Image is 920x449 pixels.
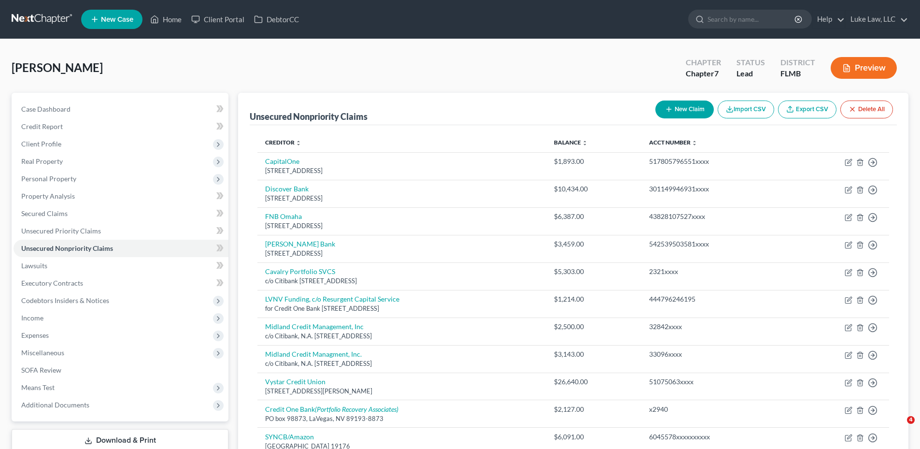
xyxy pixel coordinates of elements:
[554,405,634,414] div: $2,127.00
[714,69,719,78] span: 7
[554,157,634,166] div: $1,893.00
[186,11,249,28] a: Client Portal
[21,244,113,252] span: Unsecured Nonpriority Claims
[554,184,634,194] div: $10,434.00
[21,209,68,217] span: Secured Claims
[14,257,228,275] a: Lawsuits
[21,296,109,304] span: Codebtors Insiders & Notices
[14,118,228,135] a: Credit Report
[21,331,49,339] span: Expenses
[265,139,301,146] a: Creditor unfold_more
[692,140,697,146] i: unfold_more
[21,227,101,235] span: Unsecured Priority Claims
[554,432,634,442] div: $6,091.00
[21,122,63,130] span: Credit Report
[12,60,103,74] span: [PERSON_NAME]
[265,194,538,203] div: [STREET_ADDRESS]
[649,239,781,249] div: 542539503581xxxx
[554,377,634,387] div: $26,640.00
[265,332,538,341] div: c/o Citibank, N.A. [STREET_ADDRESS]
[812,11,845,28] a: Help
[21,401,89,409] span: Additional Documents
[582,140,588,146] i: unfold_more
[780,57,815,68] div: District
[649,432,781,442] div: 6045578xxxxxxxxxx
[265,295,399,303] a: LVNV Funding, c/o Resurgent Capital Service
[554,239,634,249] div: $3,459.00
[21,261,47,270] span: Lawsuits
[265,267,335,275] a: Cavalry Portfolio SVCS
[736,68,765,79] div: Lead
[21,140,61,148] span: Client Profile
[718,101,774,118] button: Import CSV
[265,350,362,358] a: Midland Credit Managment, Inc.
[21,192,75,200] span: Property Analysis
[554,322,634,332] div: $2,500.00
[554,139,588,146] a: Balance unfold_more
[840,101,893,118] button: Delete All
[554,349,634,359] div: $3,143.00
[14,205,228,222] a: Secured Claims
[21,105,71,113] span: Case Dashboard
[649,294,781,304] div: 444796246195
[649,267,781,276] div: 2321xxxx
[249,11,304,28] a: DebtorCC
[14,275,228,292] a: Executory Contracts
[686,68,721,79] div: Chapter
[708,10,796,28] input: Search by name...
[14,222,228,240] a: Unsecured Priority Claims
[296,140,301,146] i: unfold_more
[21,348,64,357] span: Miscellaneous
[265,240,335,248] a: [PERSON_NAME] Bank
[649,377,781,387] div: 51075063xxxx
[14,101,228,118] a: Case Dashboard
[686,57,721,68] div: Chapter
[21,157,63,165] span: Real Property
[21,279,83,287] span: Executory Contracts
[649,349,781,359] div: 33096xxxx
[655,101,714,118] button: New Claim
[265,405,398,413] a: Credit One Bank(Portfolio Recovery Associates)
[846,11,908,28] a: Luke Law, LLC
[649,405,781,414] div: x2940
[14,240,228,257] a: Unsecured Nonpriority Claims
[21,366,61,374] span: SOFA Review
[21,174,76,183] span: Personal Property
[265,276,538,286] div: c/o Citibank [STREET_ADDRESS]
[265,221,538,231] div: [STREET_ADDRESS]
[265,377,326,386] a: Vystar Credit Union
[887,416,910,439] iframe: Intercom live chat
[21,314,43,322] span: Income
[907,416,915,424] span: 4
[265,359,538,368] div: c/o Citibank, N.A. [STREET_ADDRESS]
[649,212,781,221] div: 43828107527xxxx
[101,16,133,23] span: New Case
[649,157,781,166] div: 517805796551xxxx
[265,304,538,313] div: for Credit One Bank [STREET_ADDRESS]
[265,249,538,258] div: [STREET_ADDRESS]
[265,414,538,423] div: PO box 98873, LaVegas, NV 89193-8873
[315,405,398,413] i: (Portfolio Recovery Associates)
[265,166,538,175] div: [STREET_ADDRESS]
[778,101,836,118] a: Export CSV
[265,157,299,165] a: CapitalOne
[265,322,364,331] a: Midland Credit Management, Inc
[554,212,634,221] div: $6,387.00
[831,57,897,79] button: Preview
[265,433,314,441] a: SYNCB/Amazon
[554,294,634,304] div: $1,214.00
[14,188,228,205] a: Property Analysis
[780,68,815,79] div: FLMB
[554,267,634,276] div: $5,303.00
[265,212,302,220] a: FNB Omaha
[649,322,781,332] div: 32842xxxx
[145,11,186,28] a: Home
[14,362,228,379] a: SOFA Review
[649,139,697,146] a: Acct Number unfold_more
[265,387,538,396] div: [STREET_ADDRESS][PERSON_NAME]
[250,111,368,122] div: Unsecured Nonpriority Claims
[649,184,781,194] div: 301149946931xxxx
[265,185,309,193] a: Discover Bank
[21,383,55,391] span: Means Test
[736,57,765,68] div: Status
